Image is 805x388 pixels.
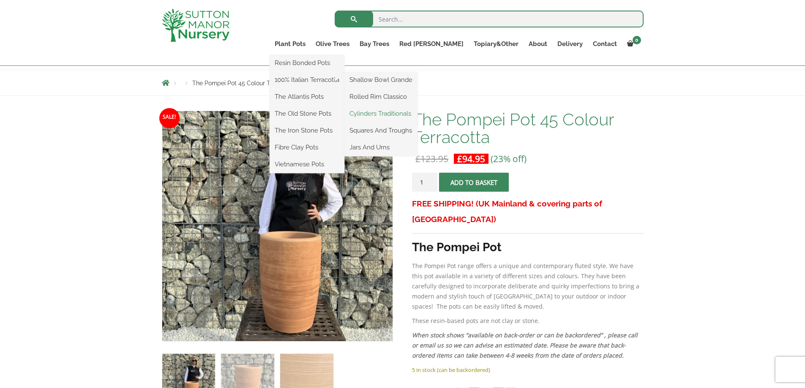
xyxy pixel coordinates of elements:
[412,196,643,227] h3: FREE SHIPPING! (UK Mainland & covering parts of [GEOGRAPHIC_DATA])
[270,107,344,120] a: The Old Stone Pots
[412,111,643,146] h1: The Pompei Pot 45 Colour Terracotta
[524,38,552,50] a: About
[622,38,644,50] a: 0
[412,173,437,192] input: Product quantity
[270,90,344,103] a: The Atlantis Pots
[270,158,344,171] a: Vietnamese Pots
[344,90,418,103] a: Rolled Rim Classico
[633,36,641,44] span: 0
[270,124,344,137] a: The Iron Stone Pots
[457,153,485,165] bdi: 94.95
[412,240,502,254] strong: The Pompei Pot
[415,153,448,165] bdi: 123.95
[355,38,394,50] a: Bay Trees
[344,107,418,120] a: Cylinders Traditionals
[159,108,180,128] span: Sale!
[412,365,643,375] p: 5 in stock (can be backordered)
[412,261,643,312] p: The Pompei Pot range offers a unique and contemporary fluted style. We have this pot available in...
[270,73,344,86] a: 100% Italian Terracotta
[311,38,355,50] a: Olive Trees
[588,38,622,50] a: Contact
[415,153,420,165] span: £
[192,80,295,87] span: The Pompei Pot 45 Colour Terracotta
[335,11,644,27] input: Search...
[162,8,229,42] img: logo
[552,38,588,50] a: Delivery
[344,124,418,137] a: Squares And Troughs
[162,79,644,86] nav: Breadcrumbs
[270,141,344,154] a: Fibre Clay Pots
[412,316,643,326] p: These resin-based pots are not clay or stone.
[344,73,418,86] a: Shallow Bowl Grande
[344,141,418,154] a: Jars And Urns
[439,173,509,192] button: Add to basket
[491,153,527,165] span: (23% off)
[394,38,469,50] a: Red [PERSON_NAME]
[412,331,638,359] em: When stock shows “available on back-order or can be backordered” , please call or email us so we ...
[270,57,344,69] a: Resin Bonded Pots
[270,38,311,50] a: Plant Pots
[457,153,462,165] span: £
[469,38,524,50] a: Topiary&Other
